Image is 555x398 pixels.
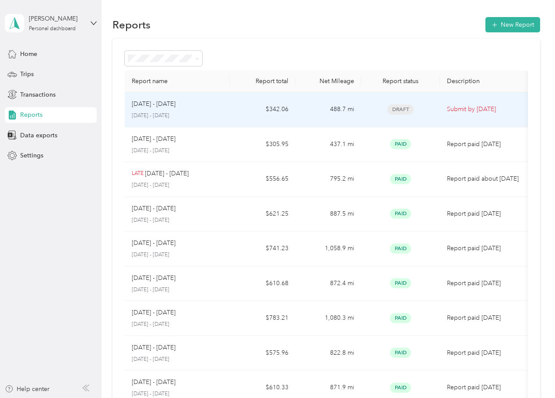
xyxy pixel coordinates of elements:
p: Report paid [DATE] [447,383,520,392]
p: [DATE] - [DATE] [132,308,176,318]
span: Paid [390,278,411,288]
td: $556.65 [230,162,295,197]
p: [DATE] - [DATE] [145,169,189,178]
span: Draft [387,105,414,115]
p: [DATE] - [DATE] [132,251,223,259]
th: Report name [125,70,230,92]
h1: Reports [112,20,151,29]
span: Paid [390,139,411,149]
td: 1,080.3 mi [295,301,361,336]
button: New Report [485,17,540,32]
span: Paid [390,313,411,323]
iframe: Everlance-gr Chat Button Frame [506,349,555,398]
td: $741.23 [230,231,295,266]
span: Data exports [20,131,57,140]
p: Report paid [DATE] [447,244,520,253]
td: $575.96 [230,336,295,371]
p: [DATE] - [DATE] [132,273,176,283]
td: $305.95 [230,127,295,162]
td: 795.2 mi [295,162,361,197]
p: Report paid [DATE] [447,279,520,288]
th: Description [440,70,527,92]
p: Report paid [DATE] [447,348,520,358]
div: Personal dashboard [29,26,76,31]
td: 488.7 mi [295,92,361,127]
span: Paid [390,348,411,358]
td: $621.25 [230,197,295,232]
span: Settings [20,151,43,160]
p: [DATE] - [DATE] [132,182,223,189]
button: Help center [5,384,49,394]
p: [DATE] - [DATE] [132,343,176,353]
span: Home [20,49,37,59]
span: Reports [20,110,42,119]
div: Report status [368,77,433,85]
p: [DATE] - [DATE] [132,99,176,109]
th: Net Mileage [295,70,361,92]
p: [DATE] - [DATE] [132,286,223,294]
p: [DATE] - [DATE] [132,147,223,155]
p: Report paid [DATE] [447,313,520,323]
td: 822.8 mi [295,336,361,371]
div: [PERSON_NAME] [29,14,84,23]
p: Report paid about [DATE] [447,174,520,184]
td: 887.5 mi [295,197,361,232]
p: Report paid [DATE] [447,209,520,219]
td: $783.21 [230,301,295,336]
th: Report total [230,70,295,92]
span: Transactions [20,90,56,99]
p: [DATE] - [DATE] [132,321,223,328]
span: Paid [390,209,411,219]
p: [DATE] - [DATE] [132,238,176,248]
p: [DATE] - [DATE] [132,134,176,144]
td: $610.68 [230,266,295,301]
span: Paid [390,244,411,254]
p: [DATE] - [DATE] [132,390,223,398]
span: Paid [390,383,411,393]
p: [DATE] - [DATE] [132,356,223,363]
p: LATE [132,170,144,178]
p: Submit by [DATE] [447,105,520,114]
span: Trips [20,70,34,79]
p: [DATE] - [DATE] [132,377,176,387]
td: 1,058.9 mi [295,231,361,266]
span: Paid [390,174,411,184]
td: 872.4 mi [295,266,361,301]
p: Report paid [DATE] [447,140,520,149]
p: [DATE] - [DATE] [132,204,176,213]
p: [DATE] - [DATE] [132,112,223,120]
p: [DATE] - [DATE] [132,216,223,224]
td: $342.06 [230,92,295,127]
td: 437.1 mi [295,127,361,162]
